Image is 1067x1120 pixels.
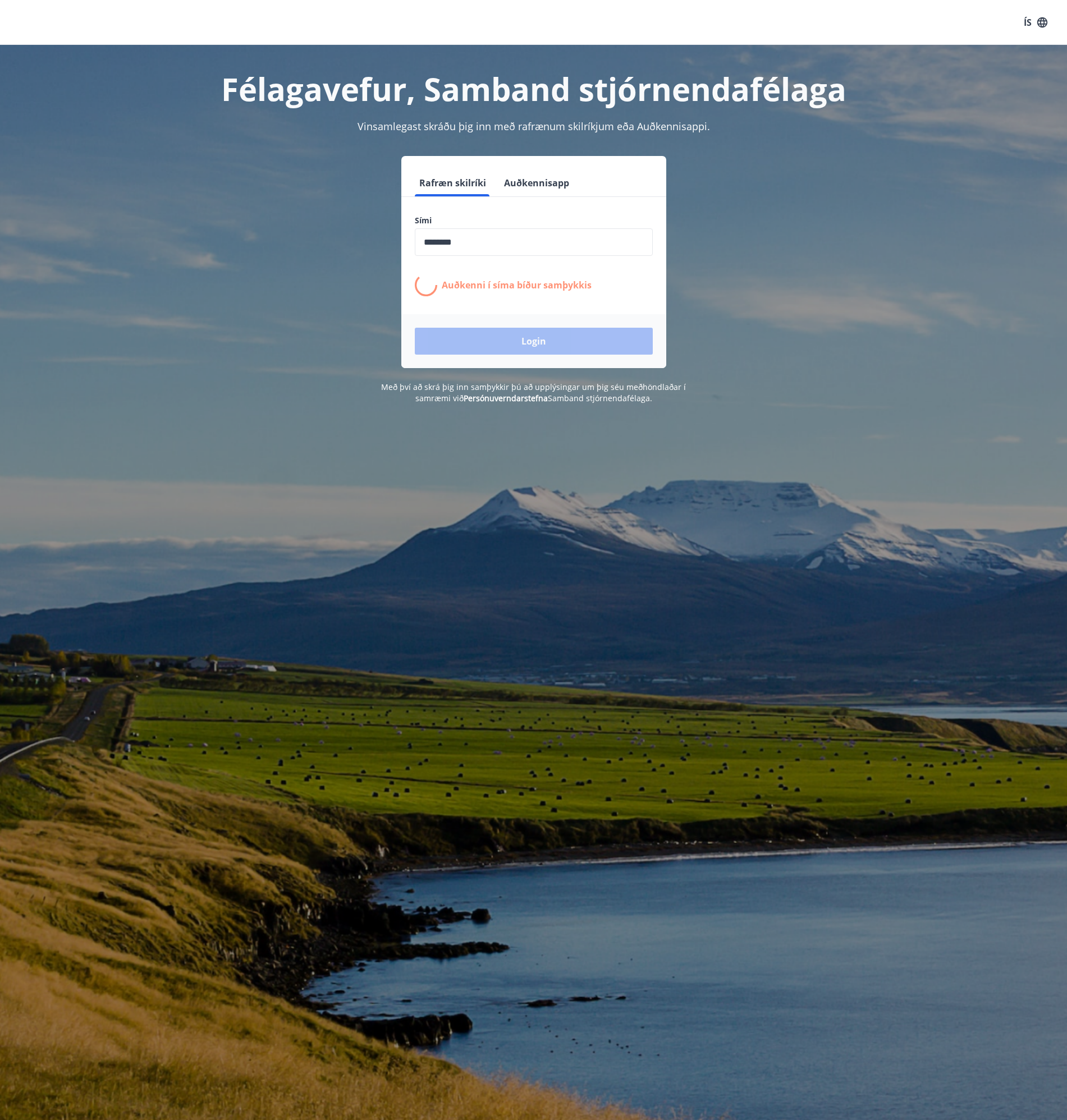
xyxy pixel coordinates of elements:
button: Rafræn skilríki [415,169,491,196]
h1: Félagavefur, Samband stjórnendafélaga [143,67,924,110]
span: Vinsamlegast skráðu þig inn með rafrænum skilríkjum eða Auðkennisappi. [358,120,710,133]
button: Auðkennisapp [500,169,574,196]
button: ÍS [1018,12,1054,33]
a: Persónuverndarstefna [464,393,548,403]
p: Auðkenni í síma bíður samþykkis [442,279,592,291]
label: Sími [415,215,653,226]
span: Með því að skrá þig inn samþykkir þú að upplýsingar um þig séu meðhöndlaðar í samræmi við Samband... [381,382,686,403]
